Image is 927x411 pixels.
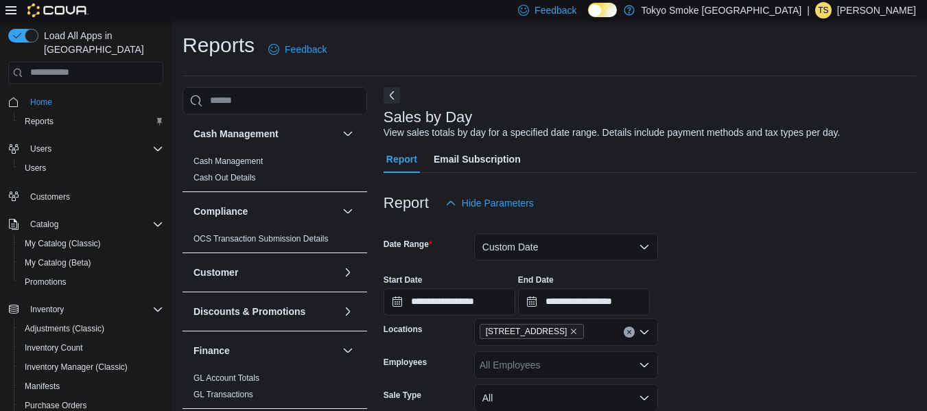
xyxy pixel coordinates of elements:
button: Catalog [25,216,64,233]
span: Hide Parameters [462,196,534,210]
span: Adjustments (Classic) [25,323,104,334]
button: Open list of options [639,360,650,371]
a: Inventory Manager (Classic) [19,359,133,375]
button: Users [25,141,57,157]
span: Promotions [25,277,67,287]
span: Inventory Manager (Classic) [25,362,128,373]
span: GL Transactions [193,389,253,400]
a: My Catalog (Beta) [19,255,97,271]
p: Tokyo Smoke [GEOGRAPHIC_DATA] [642,2,802,19]
span: Manifests [25,381,60,392]
button: My Catalog (Classic) [14,234,169,253]
span: Report [386,145,417,173]
span: GL Account Totals [193,373,259,384]
h3: Finance [193,344,230,357]
span: Load All Apps in [GEOGRAPHIC_DATA] [38,29,163,56]
span: Home [25,93,163,110]
label: Employees [384,357,427,368]
span: Reports [25,116,54,127]
p: | [807,2,810,19]
button: Remove 11795 Bramalea Rd from selection in this group [570,327,578,336]
span: Inventory [25,301,163,318]
a: GL Account Totals [193,373,259,383]
button: Discounts & Promotions [340,303,356,320]
span: Users [25,163,46,174]
div: Finance [183,370,367,408]
button: Adjustments (Classic) [14,319,169,338]
button: Inventory Count [14,338,169,357]
button: Inventory [25,301,69,318]
button: Manifests [14,377,169,396]
button: Catalog [3,215,169,234]
span: Reports [19,113,163,130]
label: Locations [384,324,423,335]
button: Inventory Manager (Classic) [14,357,169,377]
span: Feedback [285,43,327,56]
span: Inventory Count [19,340,163,356]
span: Cash Out Details [193,172,256,183]
span: Users [25,141,163,157]
span: Customers [30,191,70,202]
span: My Catalog (Beta) [25,257,91,268]
a: Adjustments (Classic) [19,320,110,337]
span: Manifests [19,378,163,395]
a: Cash Management [193,156,263,166]
input: Dark Mode [588,3,617,17]
button: Reports [14,112,169,131]
button: Custom Date [474,233,658,261]
button: Finance [193,344,337,357]
span: TS [818,2,828,19]
span: 11795 Bramalea Rd [480,324,585,339]
span: Users [19,160,163,176]
button: Customer [340,264,356,281]
span: Email Subscription [434,145,521,173]
a: Home [25,94,58,110]
span: Inventory Manager (Classic) [19,359,163,375]
button: Compliance [340,203,356,220]
a: Promotions [19,274,72,290]
span: Catalog [25,216,163,233]
span: OCS Transaction Submission Details [193,233,329,244]
h3: Customer [193,266,238,279]
input: Press the down key to open a popover containing a calendar. [384,288,515,316]
a: Customers [25,189,75,205]
span: Dark Mode [588,17,589,18]
div: Tyson Stansford [815,2,832,19]
h1: Reports [183,32,255,59]
button: Compliance [193,204,337,218]
input: Press the down key to open a popover containing a calendar. [518,288,650,316]
h3: Compliance [193,204,248,218]
button: Cash Management [340,126,356,142]
img: Cova [27,3,89,17]
span: Inventory [30,304,64,315]
button: Cash Management [193,127,337,141]
button: Customer [193,266,337,279]
button: Users [14,158,169,178]
button: Users [3,139,169,158]
span: My Catalog (Classic) [25,238,101,249]
button: Inventory [3,300,169,319]
span: My Catalog (Beta) [19,255,163,271]
span: Adjustments (Classic) [19,320,163,337]
button: Clear input [624,327,635,338]
button: Hide Parameters [440,189,539,217]
h3: Sales by Day [384,109,473,126]
button: Customers [3,186,169,206]
a: My Catalog (Classic) [19,235,106,252]
span: Feedback [535,3,576,17]
button: Promotions [14,272,169,292]
button: Finance [340,342,356,359]
button: Next [384,87,400,104]
a: GL Transactions [193,390,253,399]
span: Customers [25,187,163,204]
span: Inventory Count [25,342,83,353]
a: Feedback [263,36,332,63]
label: Start Date [384,274,423,285]
button: Open list of options [639,327,650,338]
span: Purchase Orders [25,400,87,411]
a: Reports [19,113,59,130]
h3: Cash Management [193,127,279,141]
span: Users [30,143,51,154]
a: Inventory Count [19,340,89,356]
label: Sale Type [384,390,421,401]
